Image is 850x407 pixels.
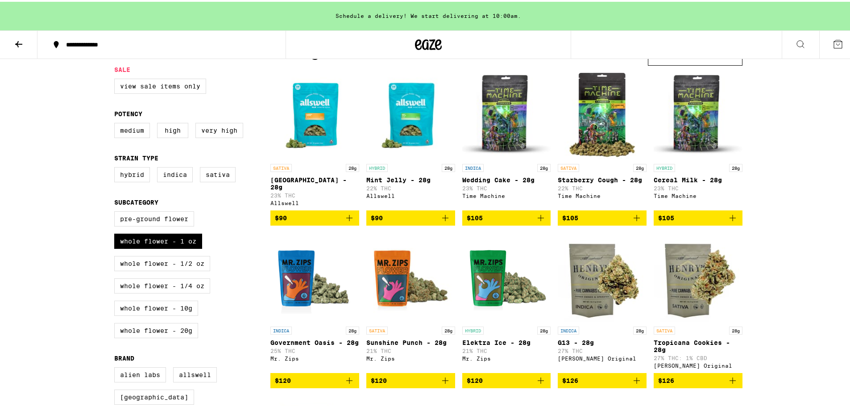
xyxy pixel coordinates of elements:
a: Open page for Cereal Milk - 28g from Time Machine [654,68,742,209]
label: Allswell [173,365,217,381]
label: Medium [114,121,150,136]
legend: Sale [114,64,130,71]
label: Whole Flower - 1/4 oz [114,277,210,292]
span: $105 [562,213,578,220]
button: Add to bag [462,209,551,224]
div: Mr. Zips [462,354,551,360]
div: Mr. Zips [366,354,455,360]
p: 21% THC [366,346,455,352]
p: Starberry Cough - 28g [558,175,647,182]
div: [PERSON_NAME] Original [654,361,742,367]
span: $90 [275,213,287,220]
a: Open page for Garden Grove - 28g from Allswell [270,68,359,209]
p: SATIVA [270,162,292,170]
p: 23% THC [462,184,551,189]
p: Mint Jelly - 28g [366,175,455,182]
span: $90 [371,213,383,220]
legend: Brand [114,353,134,360]
img: Time Machine - Wedding Cake - 28g [462,68,551,158]
p: INDICA [462,162,484,170]
label: Very High [195,121,243,136]
a: Open page for G13 - 28g from Henry's Original [558,231,647,371]
p: 28g [729,162,742,170]
img: Mr. Zips - Government Oasis - 28g [270,231,359,320]
button: Add to bag [366,371,455,386]
p: Sunshine Punch - 28g [366,337,455,344]
label: Alien Labs [114,365,166,381]
p: 22% THC [558,184,647,189]
a: Open page for Sunshine Punch - 28g from Mr. Zips [366,231,455,371]
button: Add to bag [270,371,359,386]
p: G13 - 28g [558,337,647,344]
a: Open page for Wedding Cake - 28g from Time Machine [462,68,551,209]
label: Indica [157,165,193,180]
p: SATIVA [366,325,388,333]
span: $126 [562,375,578,382]
div: Mr. Zips [270,354,359,360]
p: [GEOGRAPHIC_DATA] - 28g [270,175,359,189]
a: Open page for Government Oasis - 28g from Mr. Zips [270,231,359,371]
legend: Subcategory [114,197,158,204]
p: 28g [442,162,455,170]
button: Add to bag [654,209,742,224]
label: Whole Flower - 1/2 oz [114,254,210,269]
label: Whole Flower - 10g [114,299,198,314]
label: Sativa [200,165,236,180]
p: 21% THC [462,346,551,352]
div: Time Machine [462,191,551,197]
p: Cereal Milk - 28g [654,175,742,182]
p: HYBRID [654,162,675,170]
legend: Strain Type [114,153,158,160]
img: Henry's Original - Tropicana Cookies - 28g [654,231,742,320]
img: Time Machine - Cereal Milk - 28g [654,68,742,158]
p: 25% THC [270,346,359,352]
div: Allswell [270,198,359,204]
img: Mr. Zips - Elektra Ice - 28g [462,231,551,320]
p: 27% THC [558,346,647,352]
a: Open page for Starberry Cough - 28g from Time Machine [558,68,647,209]
p: 27% THC: 1% CBD [654,353,742,359]
button: Add to bag [270,209,359,224]
label: Whole Flower - 1 oz [114,232,202,247]
p: 28g [537,325,551,333]
span: $120 [275,375,291,382]
p: 23% THC [654,184,742,189]
button: Add to bag [654,371,742,386]
img: Allswell - Mint Jelly - 28g [366,68,455,158]
p: 28g [633,325,647,333]
span: $120 [467,375,483,382]
p: Elektra Ice - 28g [462,337,551,344]
label: View Sale Items Only [114,77,206,92]
a: Open page for Elektra Ice - 28g from Mr. Zips [462,231,551,371]
span: $126 [658,375,674,382]
p: 28g [346,325,359,333]
label: Pre-ground Flower [114,210,194,225]
p: SATIVA [558,162,579,170]
p: 23% THC [270,191,359,197]
p: SATIVA [654,325,675,333]
button: Add to bag [462,371,551,386]
div: Time Machine [654,191,742,197]
div: Allswell [366,191,455,197]
span: $105 [658,213,674,220]
span: $120 [371,375,387,382]
p: Wedding Cake - 28g [462,175,551,182]
p: 28g [633,162,647,170]
span: $105 [467,213,483,220]
div: Time Machine [558,191,647,197]
img: Time Machine - Starberry Cough - 28g [558,68,647,158]
button: Add to bag [558,371,647,386]
p: Tropicana Cookies - 28g [654,337,742,352]
label: High [157,121,188,136]
p: HYBRID [366,162,388,170]
label: [GEOGRAPHIC_DATA] [114,388,194,403]
p: 28g [346,162,359,170]
p: 28g [442,325,455,333]
button: Add to bag [366,209,455,224]
button: Add to bag [558,209,647,224]
a: Open page for Mint Jelly - 28g from Allswell [366,68,455,209]
label: Whole Flower - 20g [114,321,198,336]
p: HYBRID [462,325,484,333]
p: 28g [537,162,551,170]
p: Government Oasis - 28g [270,337,359,344]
